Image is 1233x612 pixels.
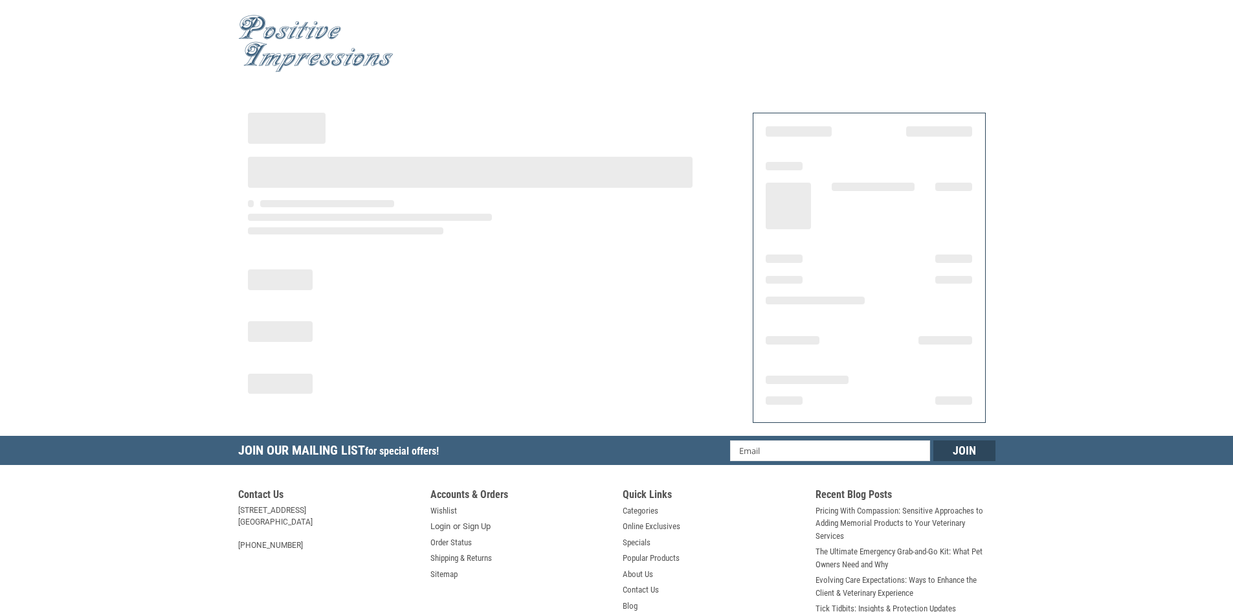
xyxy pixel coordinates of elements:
a: Wishlist [430,504,457,517]
a: Evolving Care Expectations: Ways to Enhance the Client & Veterinary Experience [816,574,995,599]
a: The Ultimate Emergency Grab-and-Go Kit: What Pet Owners Need and Why [816,545,995,571]
a: Sitemap [430,568,458,581]
h5: Accounts & Orders [430,488,610,504]
a: Order Status [430,536,472,549]
h5: Recent Blog Posts [816,488,995,504]
a: About Us [623,568,653,581]
h5: Contact Us [238,488,418,504]
a: Sign Up [463,520,491,533]
a: Categories [623,504,658,517]
a: Popular Products [623,552,680,565]
span: or [445,520,468,533]
input: Email [730,440,930,461]
a: Online Exclusives [623,520,680,533]
a: Login [430,520,450,533]
a: Pricing With Compassion: Sensitive Approaches to Adding Memorial Products to Your Veterinary Serv... [816,504,995,543]
address: [STREET_ADDRESS] [GEOGRAPHIC_DATA] [PHONE_NUMBER] [238,504,418,551]
span: for special offers! [365,445,439,457]
h5: Join Our Mailing List [238,436,445,469]
a: Specials [623,536,650,549]
a: Shipping & Returns [430,552,492,565]
h5: Quick Links [623,488,803,504]
input: Join [933,440,995,461]
img: Positive Impressions [238,15,394,73]
a: Contact Us [623,584,659,596]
